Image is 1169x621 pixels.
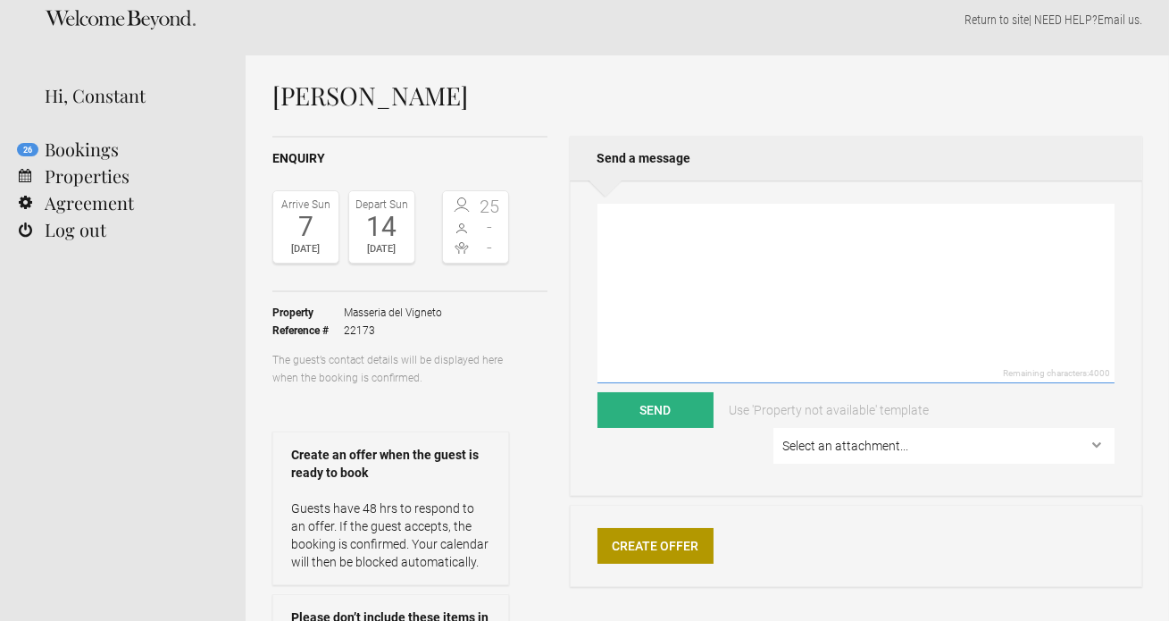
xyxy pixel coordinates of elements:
p: | NEED HELP? . [272,11,1142,29]
span: 22173 [344,322,442,340]
flynt-notification-badge: 26 [17,143,38,156]
a: Return to site [964,13,1029,27]
strong: Create an offer when the guest is ready to book [291,446,490,482]
div: Hi, Constant [45,82,219,109]
div: Arrive Sun [278,196,334,214]
div: [DATE] [354,240,410,258]
h2: Send a message [570,136,1142,180]
button: Send [597,392,714,428]
p: The guest’s contact details will be displayed here when the booking is confirmed. [272,351,509,387]
div: [DATE] [278,240,334,258]
div: Depart Sun [354,196,410,214]
div: 14 [354,214,410,240]
span: - [476,239,505,256]
div: 7 [278,214,334,240]
strong: Property [272,304,344,322]
a: Email us [1098,13,1140,27]
span: 25 [476,197,505,215]
strong: Reference # [272,322,344,340]
span: - [476,218,505,236]
a: Use 'Property not available' template [716,392,941,428]
h1: [PERSON_NAME] [272,82,1142,109]
h2: Enquiry [272,149,547,168]
span: Masseria del Vigneto [344,304,442,322]
p: Guests have 48 hrs to respond to an offer. If the guest accepts, the booking is confirmed. Your c... [291,499,490,571]
a: Create Offer [597,528,714,564]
